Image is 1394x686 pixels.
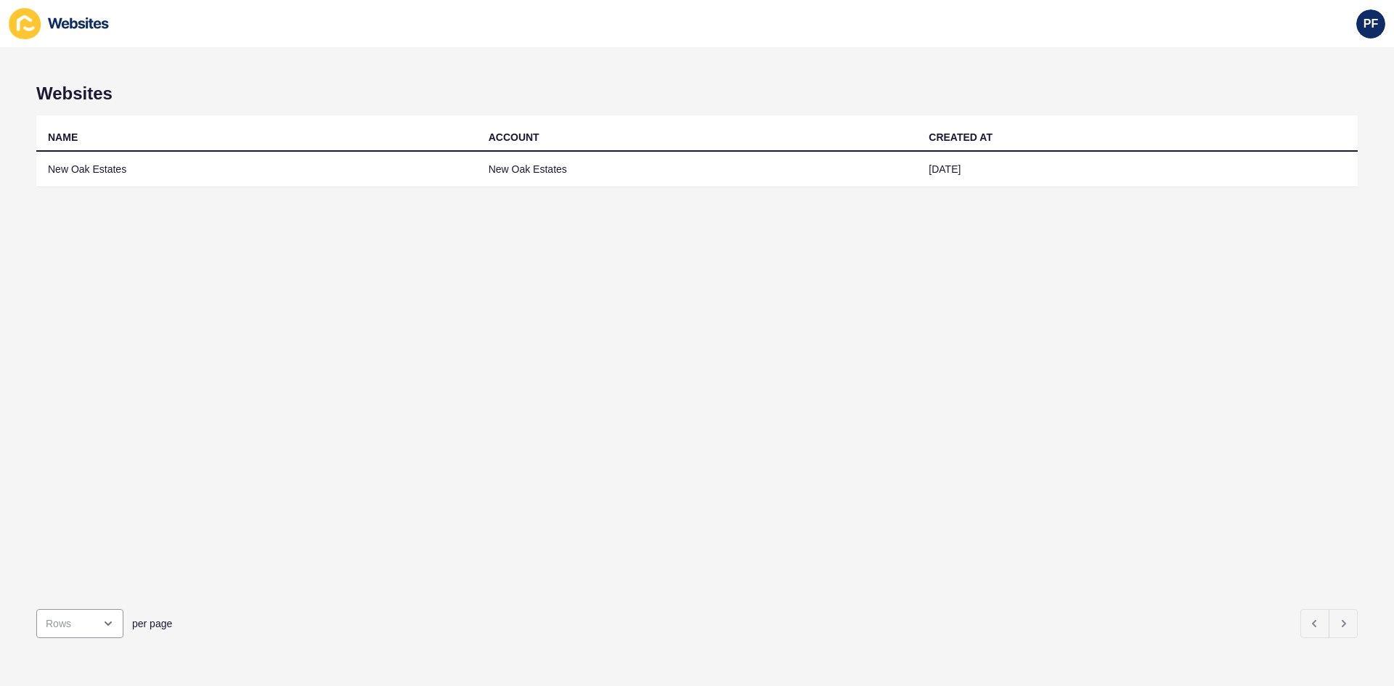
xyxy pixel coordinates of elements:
[36,609,123,638] div: open menu
[489,130,539,144] div: ACCOUNT
[36,83,1358,104] h1: Websites
[1364,17,1378,31] span: PF
[929,130,992,144] div: CREATED AT
[477,152,918,187] td: New Oak Estates
[48,130,78,144] div: NAME
[132,616,172,631] span: per page
[36,152,477,187] td: New Oak Estates
[917,152,1358,187] td: [DATE]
